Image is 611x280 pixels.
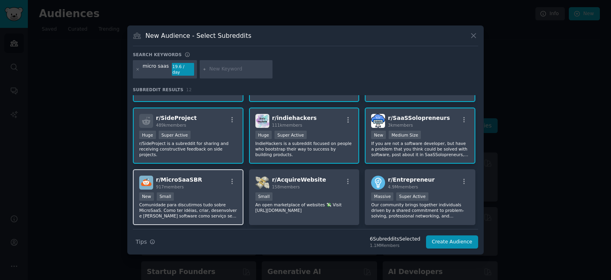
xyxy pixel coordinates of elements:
button: Create Audience [426,235,479,249]
div: 19.6 / day [172,63,194,76]
div: New [371,131,386,139]
span: r/ indiehackers [272,115,317,121]
div: Super Active [396,192,428,201]
span: Tips [136,238,147,246]
span: Subreddit Results [133,87,183,92]
div: Huge [255,131,272,139]
p: r/SideProject is a subreddit for sharing and receiving constructive feedback on side projects. [139,141,237,157]
p: An open marketplace of websites 💸 Visit [URL][DOMAIN_NAME] [255,202,353,213]
span: 12 [186,87,192,92]
div: Super Active [274,131,307,139]
h3: New Audience - Select Subreddits [146,31,251,40]
span: r/ Entrepreneur [388,176,434,183]
div: Massive [371,192,393,201]
span: r/ MicroSaaSBR [156,176,202,183]
p: Comunidade para discutirmos tudo sobre MicroSaaS. Como ter idéias, criar, desenvolver e [PERSON_N... [139,202,237,219]
span: 111k members [272,123,302,127]
img: SaaSSolopreneurs [371,114,385,128]
p: If you are not a software developer, but have a problem that you think could be solved with softw... [371,141,469,157]
img: AcquireWebsite [255,176,269,190]
span: 917 members [156,184,184,189]
input: New Keyword [209,66,270,73]
span: 3k members [388,123,413,127]
span: 489k members [156,123,186,127]
p: IndieHackers is a subreddit focused on people who bootstrap their way to success by building prod... [255,141,353,157]
div: micro saas [143,63,169,76]
button: Tips [133,235,158,249]
div: Medium Size [389,131,421,139]
div: Small [255,192,272,201]
img: Entrepreneur [371,176,385,190]
span: 4.9M members [388,184,418,189]
div: New [139,192,154,201]
span: r/ AcquireWebsite [272,176,326,183]
h3: Search keywords [133,52,182,57]
div: 1.1M Members [370,243,420,248]
p: Our community brings together individuals driven by a shared commitment to problem-solving, profe... [371,202,469,219]
div: Huge [139,131,156,139]
div: Super Active [159,131,191,139]
div: 6 Subreddit s Selected [370,236,420,243]
div: Small [157,192,174,201]
img: indiehackers [255,114,269,128]
span: 158 members [272,184,300,189]
span: r/ SideProject [156,115,197,121]
img: MicroSaaSBR [139,176,153,190]
span: r/ SaaSSolopreneurs [388,115,450,121]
